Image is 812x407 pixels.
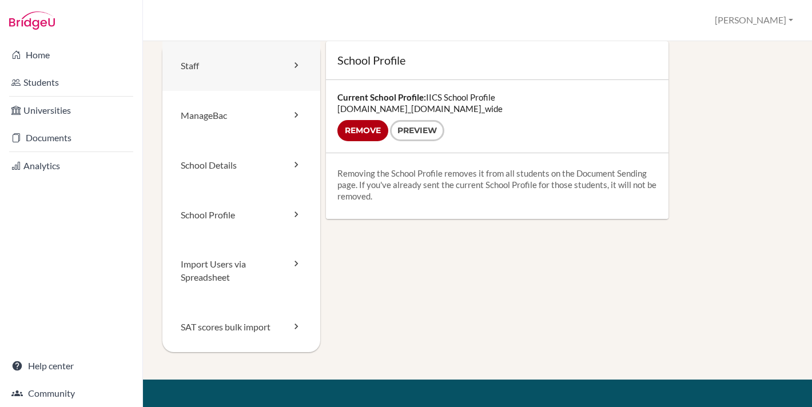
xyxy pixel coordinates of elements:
div: IICS School Profile [DOMAIN_NAME]_[DOMAIN_NAME]_wide [326,80,669,153]
a: Universities [2,99,140,122]
a: Import Users via Spreadsheet [162,240,320,302]
input: Remove [337,120,388,141]
a: Community [2,382,140,405]
a: Documents [2,126,140,149]
a: SAT scores bulk import [162,302,320,352]
p: Removing the School Profile removes it from all students on the Document Sending page. If you've ... [337,167,658,202]
a: Help center [2,354,140,377]
a: School Details [162,141,320,190]
button: [PERSON_NAME] [710,10,798,31]
a: Staff [162,41,320,91]
a: Analytics [2,154,140,177]
a: Students [2,71,140,94]
strong: Current School Profile: [337,92,426,102]
a: ManageBac [162,91,320,141]
a: Preview [390,120,444,141]
h1: School Profile [337,53,658,68]
a: Home [2,43,140,66]
a: School Profile [162,190,320,240]
img: Bridge-U [9,11,55,30]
